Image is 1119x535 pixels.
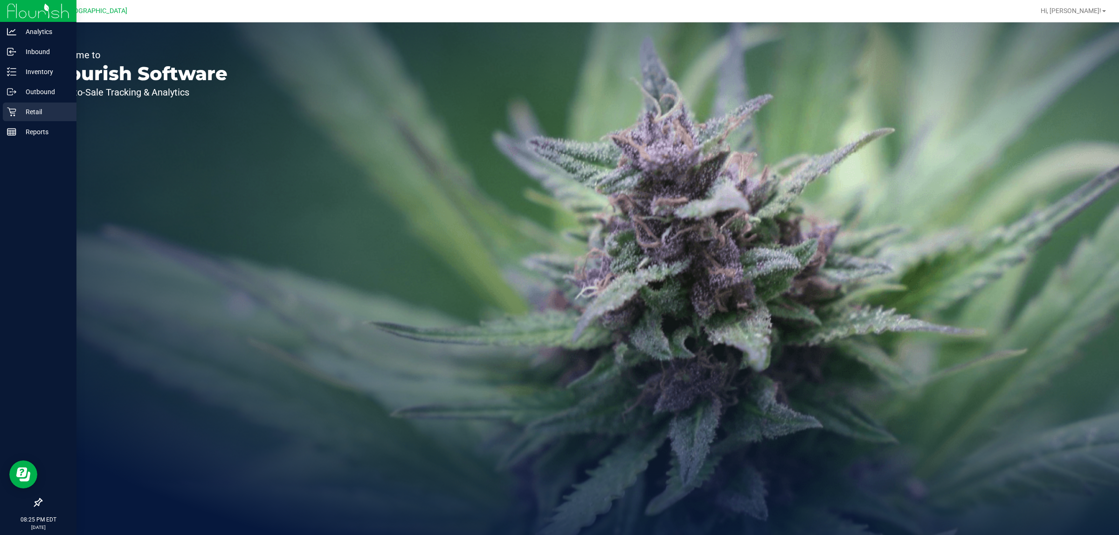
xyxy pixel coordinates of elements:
p: Flourish Software [50,64,228,83]
span: Hi, [PERSON_NAME]! [1041,7,1101,14]
inline-svg: Inventory [7,67,16,76]
inline-svg: Inbound [7,47,16,56]
p: Reports [16,126,72,137]
p: Welcome to [50,50,228,60]
iframe: Resource center [9,460,37,488]
p: 08:25 PM EDT [4,515,72,524]
p: Inbound [16,46,72,57]
p: Inventory [16,66,72,77]
inline-svg: Reports [7,127,16,137]
p: Seed-to-Sale Tracking & Analytics [50,88,228,97]
p: [DATE] [4,524,72,531]
p: Retail [16,106,72,117]
p: Outbound [16,86,72,97]
inline-svg: Outbound [7,87,16,96]
p: Analytics [16,26,72,37]
span: [GEOGRAPHIC_DATA] [63,7,127,15]
inline-svg: Retail [7,107,16,117]
inline-svg: Analytics [7,27,16,36]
